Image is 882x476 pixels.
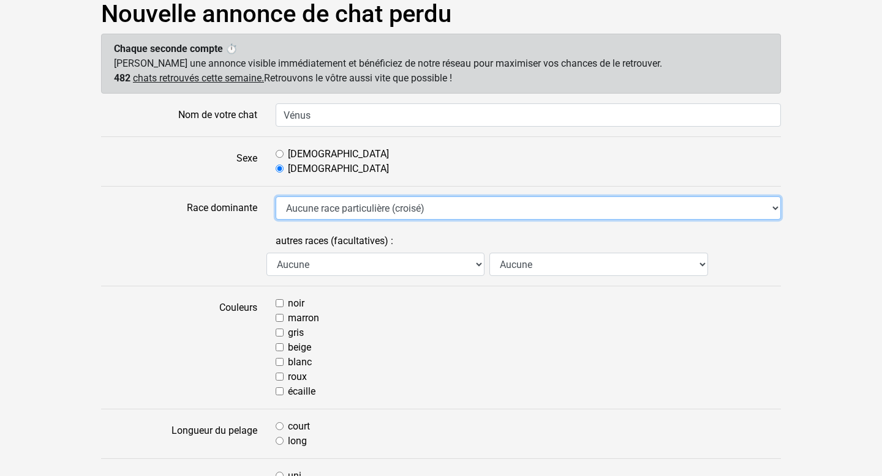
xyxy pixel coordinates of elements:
label: Longueur du pelage [92,419,266,448]
strong: Chaque seconde compte ⏱️ [114,43,238,54]
label: écaille [288,384,315,399]
u: chats retrouvés cette semaine. [133,72,264,84]
label: autres races (facultatives) : [276,229,393,253]
label: [DEMOGRAPHIC_DATA] [288,147,389,162]
label: long [288,434,307,448]
input: [DEMOGRAPHIC_DATA] [276,165,284,173]
label: roux [288,370,307,384]
label: Race dominante [92,196,266,220]
label: marron [288,311,319,325]
label: blanc [288,355,312,370]
input: court [276,422,284,430]
input: [DEMOGRAPHIC_DATA] [276,150,284,158]
label: beige [288,340,311,355]
label: court [288,419,310,434]
span: 482 [114,72,130,84]
label: gris [288,325,304,340]
label: Couleurs [92,296,266,399]
label: noir [288,296,304,311]
label: [DEMOGRAPHIC_DATA] [288,162,389,176]
div: [PERSON_NAME] une annonce visible immédiatement et bénéficiez de notre réseau pour maximiser vos ... [101,34,781,94]
input: long [276,437,284,445]
label: Nom de votre chat [92,103,266,127]
label: Sexe [92,147,266,176]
